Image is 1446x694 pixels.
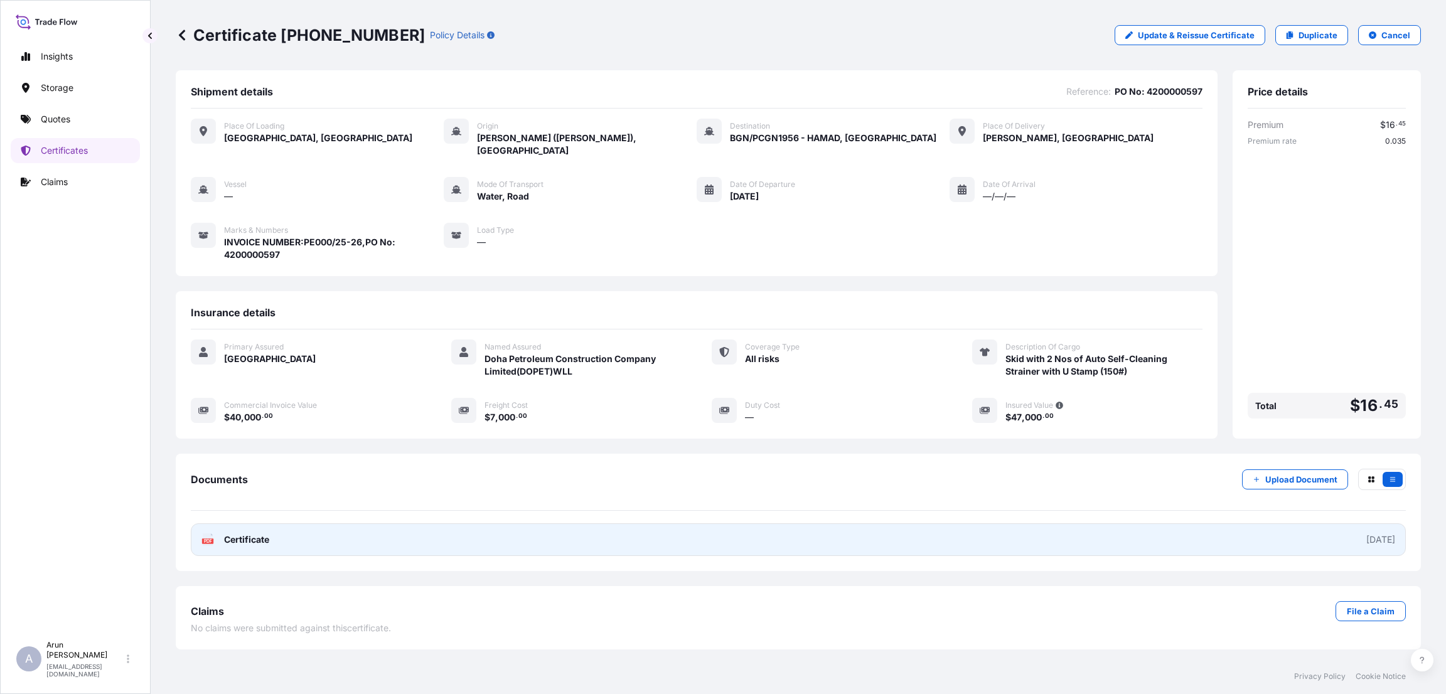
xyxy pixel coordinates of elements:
[485,400,528,410] span: Freight Cost
[477,179,544,190] span: Mode of Transport
[745,400,780,410] span: Duty Cost
[25,653,33,665] span: A
[11,75,140,100] a: Storage
[191,622,391,634] span: No claims were submitted against this certificate .
[477,190,529,203] span: Water, Road
[1275,25,1348,45] a: Duplicate
[1042,414,1044,419] span: .
[1360,398,1377,414] span: 16
[1358,25,1421,45] button: Cancel
[1115,85,1202,98] span: PO No: 4200000597
[11,169,140,195] a: Claims
[1255,400,1277,412] span: Total
[1347,605,1395,617] p: File a Claim
[191,473,248,486] span: Documents
[1385,136,1406,146] span: 0.035
[224,236,444,261] span: INVOICE NUMBER:PE000/25-26,PO No: 4200000597
[41,176,68,188] p: Claims
[1115,25,1265,45] a: Update & Reissue Certificate
[1005,353,1202,378] span: Skid with 2 Nos of Auto Self-Cleaning Strainer with U Stamp (150#)
[11,138,140,163] a: Certificates
[518,414,527,419] span: 00
[490,413,495,422] span: 7
[176,25,425,45] p: Certificate [PHONE_NUMBER]
[191,605,224,617] span: Claims
[1011,413,1022,422] span: 47
[1380,120,1386,129] span: $
[1265,473,1337,486] p: Upload Document
[1366,533,1395,546] div: [DATE]
[224,225,288,235] span: Marks & Numbers
[516,414,518,419] span: .
[477,132,697,157] span: [PERSON_NAME] ([PERSON_NAME]), [GEOGRAPHIC_DATA]
[1350,398,1360,414] span: $
[224,533,269,546] span: Certificate
[262,414,264,419] span: .
[983,121,1045,131] span: Place of Delivery
[41,50,73,63] p: Insights
[230,413,241,422] span: 40
[224,342,284,352] span: Primary Assured
[1138,29,1255,41] p: Update & Reissue Certificate
[46,663,124,678] p: [EMAIL_ADDRESS][DOMAIN_NAME]
[11,107,140,132] a: Quotes
[41,113,70,125] p: Quotes
[1248,119,1283,131] span: Premium
[1242,469,1348,489] button: Upload Document
[224,121,284,131] span: Place of Loading
[1248,85,1308,98] span: Price details
[191,306,276,319] span: Insurance details
[46,640,124,660] p: Arun [PERSON_NAME]
[1386,120,1395,129] span: 16
[224,190,233,203] span: —
[1381,29,1410,41] p: Cancel
[1356,671,1406,681] a: Cookie Notice
[730,121,770,131] span: Destination
[1045,414,1054,419] span: 00
[1066,85,1111,98] span: Reference :
[1005,400,1053,410] span: Insured Value
[1379,400,1383,408] span: .
[730,179,795,190] span: Date of Departure
[41,144,88,157] p: Certificates
[498,413,515,422] span: 000
[495,413,498,422] span: ,
[1025,413,1042,422] span: 000
[730,190,759,203] span: [DATE]
[485,342,541,352] span: Named Assured
[191,523,1406,556] a: PDFCertificate[DATE]
[745,342,800,352] span: Coverage Type
[1299,29,1337,41] p: Duplicate
[1294,671,1346,681] a: Privacy Policy
[264,414,273,419] span: 00
[224,353,316,365] span: [GEOGRAPHIC_DATA]
[1336,601,1406,621] a: File a Claim
[41,82,73,94] p: Storage
[224,400,317,410] span: Commercial Invoice Value
[745,411,754,424] span: —
[485,413,490,422] span: $
[1005,342,1080,352] span: Description Of Cargo
[1398,122,1406,126] span: 45
[224,132,412,144] span: [GEOGRAPHIC_DATA], [GEOGRAPHIC_DATA]
[477,121,498,131] span: Origin
[204,539,212,543] text: PDF
[983,132,1154,144] span: [PERSON_NAME], [GEOGRAPHIC_DATA]
[745,353,779,365] span: All risks
[1384,400,1398,408] span: 45
[244,413,261,422] span: 000
[983,190,1015,203] span: —/—/—
[224,179,247,190] span: Vessel
[1396,122,1398,126] span: .
[730,132,936,144] span: BGN/PCGN1956 - HAMAD, [GEOGRAPHIC_DATA]
[1022,413,1025,422] span: ,
[430,29,485,41] p: Policy Details
[1248,136,1297,146] span: Premium rate
[485,353,682,378] span: Doha Petroleum Construction Company Limited(DOPET)WLL
[191,85,273,98] span: Shipment details
[1005,413,1011,422] span: $
[241,413,244,422] span: ,
[983,179,1036,190] span: Date of Arrival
